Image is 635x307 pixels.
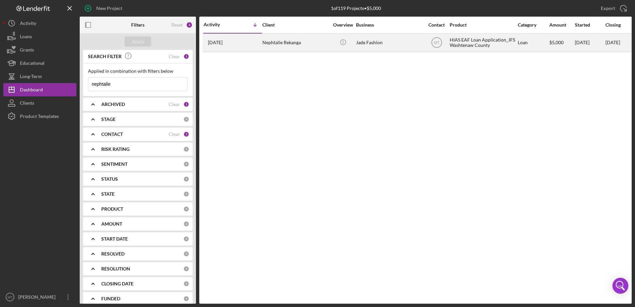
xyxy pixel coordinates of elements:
b: RISK RATING [101,147,130,152]
b: RESOLUTION [101,266,130,271]
div: Loan [518,34,549,51]
div: $5,000 [549,34,574,51]
div: 0 [183,146,189,152]
div: Amount [549,22,574,28]
button: Dashboard [3,83,76,96]
b: ARCHIVED [101,102,125,107]
button: Export [594,2,632,15]
div: Client [262,22,329,28]
div: Export [601,2,615,15]
button: MT[PERSON_NAME] [3,290,76,304]
div: 1 [183,53,189,59]
button: Apply [125,37,151,47]
div: Business [356,22,422,28]
b: START DATE [101,236,128,242]
div: 0 [183,221,189,227]
b: STAGE [101,117,116,122]
div: Activity [204,22,233,27]
div: 0 [183,266,189,272]
div: 0 [183,296,189,302]
div: Clients [20,96,34,111]
b: AMOUNT [101,221,122,227]
div: Contact [424,22,449,28]
div: Clear [169,54,180,59]
div: Reset [171,22,183,28]
div: Activity [20,17,36,32]
div: 0 [183,206,189,212]
div: Long-Term [20,70,42,85]
div: Loans [20,30,32,45]
b: CONTACT [101,132,123,137]
b: STATE [101,191,115,197]
div: Grants [20,43,34,58]
div: 0 [183,176,189,182]
div: Overview [330,22,355,28]
button: Product Templates [3,110,76,123]
b: SEARCH FILTER [88,54,122,59]
div: Product Templates [20,110,59,125]
b: STATUS [101,176,118,182]
b: RESOLVED [101,251,125,256]
div: 1 of 119 Projects • $5,000 [331,6,381,11]
div: Started [575,22,605,28]
button: Clients [3,96,76,110]
div: Nephtalie Rekanga [262,34,329,51]
div: Clear [169,102,180,107]
div: Clear [169,132,180,137]
div: HIAS EAF Loan Application_JFS Washtenaw County [450,34,516,51]
div: 0 [183,161,189,167]
div: 0 [183,251,189,257]
div: 3 [186,22,193,28]
b: Filters [131,22,144,28]
div: Applied in combination with filters below [88,68,188,74]
b: CLOSING DATE [101,281,134,286]
button: Long-Term [3,70,76,83]
b: FUNDED [101,296,120,301]
div: Educational [20,56,45,71]
div: Dashboard [20,83,43,98]
div: 0 [183,116,189,122]
div: Category [518,22,549,28]
div: 1 [183,101,189,107]
div: Apply [132,37,144,47]
div: Jade Fashion [356,34,422,51]
text: MT [8,295,12,299]
button: Activity [3,17,76,30]
button: Loans [3,30,76,43]
div: 0 [183,191,189,197]
button: Grants [3,43,76,56]
b: SENTIMENT [101,161,128,167]
div: 0 [183,281,189,287]
div: [PERSON_NAME] [17,290,60,305]
b: PRODUCT [101,206,123,212]
button: New Project [80,2,129,15]
div: [DATE] [575,34,605,51]
div: 1 [183,131,189,137]
div: Product [450,22,516,28]
div: Open Intercom Messenger [612,278,628,294]
div: New Project [96,2,122,15]
button: Educational [3,56,76,70]
div: 0 [183,236,189,242]
time: [DATE] [605,40,620,45]
time: 2025-03-25 19:24 [208,40,223,45]
text: MT [434,41,440,45]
